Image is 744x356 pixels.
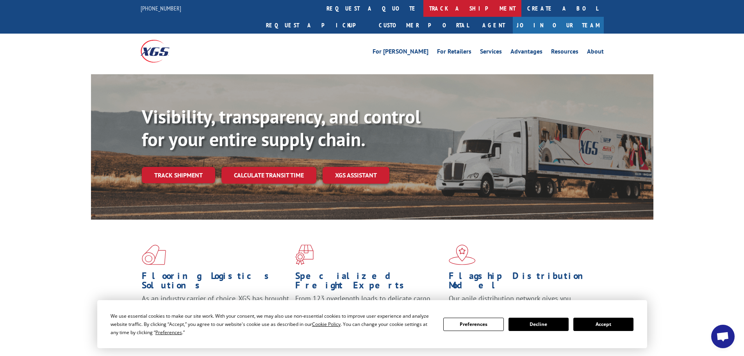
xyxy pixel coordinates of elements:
[443,318,503,331] button: Preferences
[323,167,389,184] a: XGS ASSISTANT
[312,321,341,327] span: Cookie Policy
[295,294,443,329] p: From 123 overlength loads to delicate cargo, our experienced staff knows the best way to move you...
[111,312,434,336] div: We use essential cookies to make our site work. With your consent, we may also use non-essential ...
[142,245,166,265] img: xgs-icon-total-supply-chain-intelligence-red
[551,48,578,57] a: Resources
[513,17,604,34] a: Join Our Team
[295,245,314,265] img: xgs-icon-focused-on-flooring-red
[449,271,596,294] h1: Flagship Distribution Model
[711,325,735,348] a: Open chat
[587,48,604,57] a: About
[508,318,569,331] button: Decline
[142,167,215,183] a: Track shipment
[437,48,471,57] a: For Retailers
[142,294,289,322] span: As an industry carrier of choice, XGS has brought innovation and dedication to flooring logistics...
[142,271,289,294] h1: Flooring Logistics Solutions
[295,271,443,294] h1: Specialized Freight Experts
[475,17,513,34] a: Agent
[155,329,182,336] span: Preferences
[573,318,633,331] button: Accept
[373,17,475,34] a: Customer Portal
[221,167,316,184] a: Calculate transit time
[480,48,502,57] a: Services
[510,48,542,57] a: Advantages
[449,245,476,265] img: xgs-icon-flagship-distribution-model-red
[141,4,181,12] a: [PHONE_NUMBER]
[142,104,421,151] b: Visibility, transparency, and control for your entire supply chain.
[97,300,647,348] div: Cookie Consent Prompt
[449,294,592,312] span: Our agile distribution network gives you nationwide inventory management on demand.
[260,17,373,34] a: Request a pickup
[373,48,428,57] a: For [PERSON_NAME]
